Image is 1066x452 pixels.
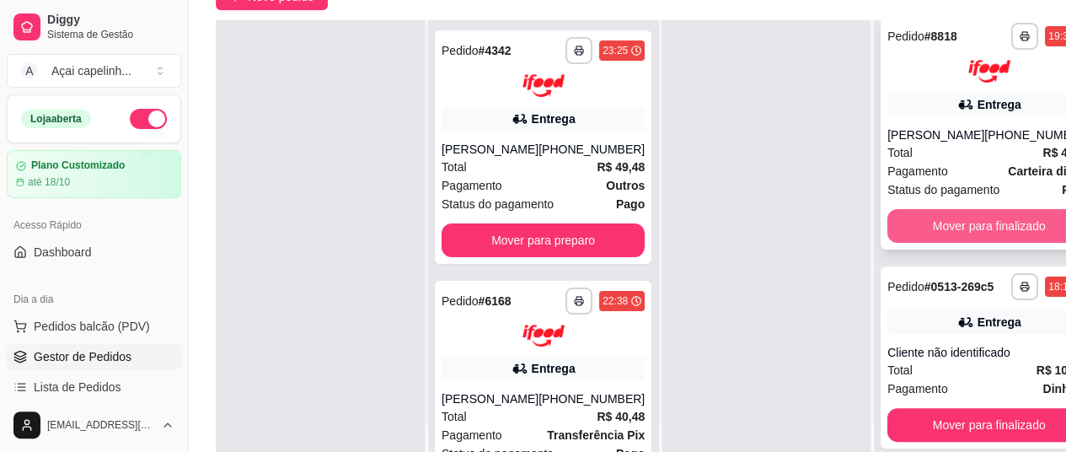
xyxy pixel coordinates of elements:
[442,390,538,407] div: [PERSON_NAME]
[887,143,913,162] span: Total
[442,44,479,57] span: Pedido
[887,126,984,143] div: [PERSON_NAME]
[597,160,645,174] strong: R$ 49,48
[442,223,645,257] button: Mover para preparo
[21,62,38,79] span: A
[978,314,1021,331] div: Entrega
[532,110,576,127] div: Entrega
[924,280,994,293] strong: # 0513-269c5
[522,74,565,97] img: ifood
[28,175,70,189] article: até 18/10
[7,239,181,266] a: Dashboard
[51,62,131,79] div: Açai capelinh ...
[603,44,628,57] div: 23:25
[31,159,125,172] article: Plano Customizado
[479,294,512,308] strong: # 6168
[7,286,181,313] div: Dia a dia
[887,379,948,398] span: Pagamento
[7,150,181,198] a: Plano Customizadoaté 18/10
[442,195,554,213] span: Status do pagamento
[522,325,565,347] img: ifood
[34,244,92,261] span: Dashboard
[47,418,154,432] span: [EMAIL_ADDRESS][DOMAIN_NAME]
[479,44,512,57] strong: # 4342
[34,348,131,365] span: Gestor de Pedidos
[978,96,1021,113] div: Entrega
[7,212,181,239] div: Acesso Rápido
[7,343,181,370] a: Gestor de Pedidos
[924,30,957,43] strong: # 8818
[538,141,645,158] div: [PHONE_NUMBER]
[47,28,174,41] span: Sistema de Gestão
[597,410,645,423] strong: R$ 40,48
[887,162,948,180] span: Pagamento
[442,141,538,158] div: [PERSON_NAME]
[616,197,645,211] strong: Pago
[887,180,999,199] span: Status do pagamento
[442,176,502,195] span: Pagamento
[606,179,645,192] strong: Outros
[34,318,150,335] span: Pedidos balcão (PDV)
[442,158,467,176] span: Total
[887,280,924,293] span: Pedido
[442,407,467,426] span: Total
[968,60,1010,83] img: ifood
[21,110,91,128] div: Loja aberta
[34,379,121,395] span: Lista de Pedidos
[538,390,645,407] div: [PHONE_NUMBER]
[7,374,181,401] a: Lista de Pedidos
[547,428,645,442] strong: Transferência Pix
[532,360,576,377] div: Entrega
[130,109,167,129] button: Alterar Status
[47,13,174,28] span: Diggy
[442,426,502,444] span: Pagamento
[7,7,181,47] a: DiggySistema de Gestão
[887,361,913,379] span: Total
[7,54,181,88] button: Select a team
[887,30,924,43] span: Pedido
[7,405,181,445] button: [EMAIL_ADDRESS][DOMAIN_NAME]
[603,294,628,308] div: 22:38
[7,313,181,340] button: Pedidos balcão (PDV)
[442,294,479,308] span: Pedido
